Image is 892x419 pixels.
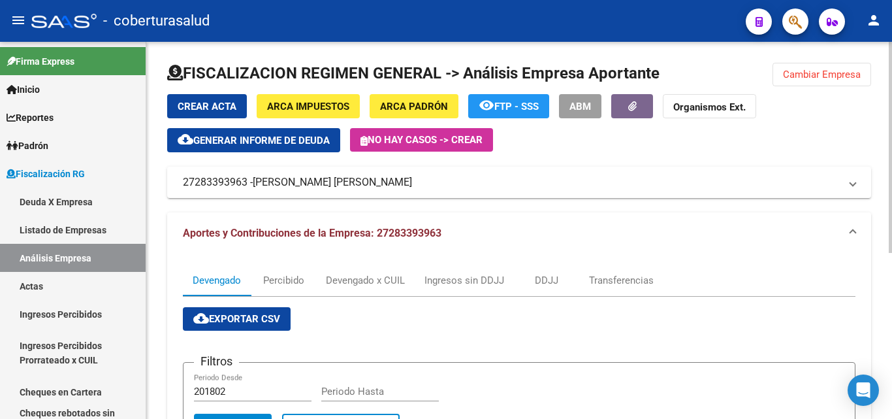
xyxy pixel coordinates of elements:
button: ABM [559,94,601,118]
div: Open Intercom Messenger [848,375,879,406]
button: No hay casos -> Crear [350,128,493,152]
mat-panel-title: 27283393963 - [183,175,840,190]
strong: Organismos Ext. [673,101,746,113]
span: Exportar CSV [193,313,280,325]
span: FTP - SSS [494,101,539,112]
span: ABM [569,101,591,112]
span: Cambiar Empresa [783,69,861,80]
mat-icon: menu [10,12,26,28]
span: Reportes [7,110,54,125]
span: ARCA Padrón [380,101,448,112]
div: Devengado x CUIL [326,273,405,288]
mat-icon: cloud_download [178,131,193,147]
button: ARCA Impuestos [257,94,360,118]
div: DDJJ [535,273,558,288]
div: Ingresos sin DDJJ [424,273,504,288]
button: Cambiar Empresa [773,63,871,86]
span: ARCA Impuestos [267,101,349,112]
span: No hay casos -> Crear [360,134,483,146]
mat-icon: cloud_download [193,310,209,326]
mat-icon: remove_red_eye [479,97,494,113]
button: Organismos Ext. [663,94,756,118]
button: Generar informe de deuda [167,128,340,152]
span: Firma Express [7,54,74,69]
button: ARCA Padrón [370,94,458,118]
div: Transferencias [589,273,654,288]
span: Inicio [7,82,40,97]
h1: FISCALIZACION REGIMEN GENERAL -> Análisis Empresa Aportante [167,63,660,84]
span: - coberturasalud [103,7,210,35]
span: Padrón [7,139,48,153]
span: Aportes y Contribuciones de la Empresa: 27283393963 [183,227,441,239]
span: Crear Acta [178,101,236,112]
h3: Filtros [194,352,239,371]
mat-expansion-panel-header: Aportes y Contribuciones de la Empresa: 27283393963 [167,212,871,254]
span: [PERSON_NAME] [PERSON_NAME] [253,175,412,190]
mat-expansion-panel-header: 27283393963 -[PERSON_NAME] [PERSON_NAME] [167,167,871,198]
span: Generar informe de deuda [193,135,330,146]
mat-icon: person [866,12,882,28]
button: Exportar CSV [183,307,291,331]
div: Percibido [263,273,304,288]
span: Fiscalización RG [7,167,85,181]
button: FTP - SSS [468,94,549,118]
button: Crear Acta [167,94,247,118]
div: Devengado [193,273,241,288]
